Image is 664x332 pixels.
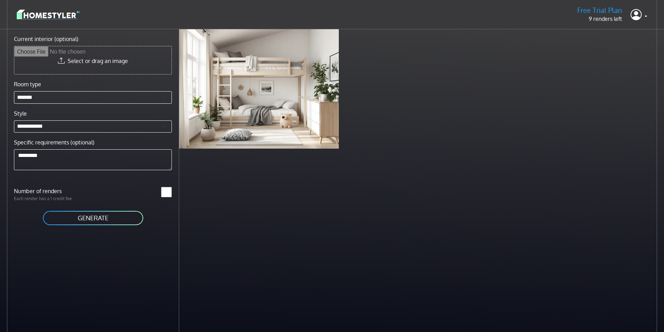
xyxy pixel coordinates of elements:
[10,187,93,195] label: Number of renders
[577,15,622,23] p: 9 renders left
[14,80,41,88] label: Room type
[14,35,78,43] label: Current interior (optional)
[14,138,94,147] label: Specific requirements (optional)
[10,195,93,202] p: Each render has a 1 credit fee
[42,210,144,226] button: GENERATE
[17,8,79,21] img: logo-3de290ba35641baa71223ecac5eacb59cb85b4c7fdf211dc9aaecaaee71ea2f8.svg
[577,6,622,15] h5: Free Trial Plan
[14,109,27,118] label: Style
